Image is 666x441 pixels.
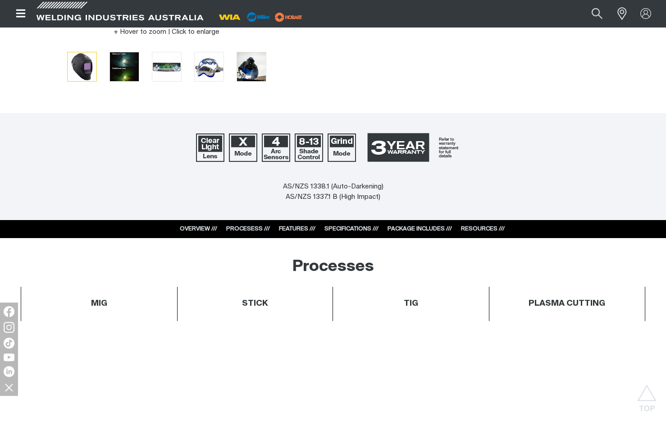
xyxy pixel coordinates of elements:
[1,380,17,395] img: hide socials
[272,14,305,20] a: miller
[404,299,418,309] h4: TIG
[637,385,657,405] button: Scroll to top
[110,52,139,81] img: Digital Infinity - Black
[570,4,612,24] input: Product name or item number...
[195,52,224,81] img: Digital Infinity - Black
[237,52,266,82] button: Go to slide 5
[109,52,139,82] button: Go to slide 2
[461,226,505,232] a: RESOURCES ///
[262,133,290,162] img: 4 Arc Sensors
[360,129,470,166] a: 3 Year Warranty
[91,299,107,309] h4: MIG
[283,182,383,202] div: AS/NZS 1338.1 (Auto-Darkening) AS/NZS 1337.1 B (High Impact)
[4,354,14,361] img: YouTube
[180,226,217,232] a: OVERVIEW ///
[194,52,224,82] button: Go to slide 4
[292,257,374,277] h2: Processes
[4,338,14,349] img: TikTok
[328,133,356,162] img: Lens Grind Mode
[4,306,14,317] img: Facebook
[108,27,225,37] button: Hover to zoom | Click to enlarge
[529,299,605,309] h4: PLASMA CUTTING
[237,52,266,81] img: Digital Infinity - Black
[272,10,305,24] img: miller
[295,133,323,162] img: Welding Shade 8-12.5
[324,226,379,232] a: SPECIFICATIONS ///
[4,366,14,377] img: LinkedIn
[229,133,257,162] img: X-Mode Technology
[242,299,268,309] h4: STICK
[152,52,182,82] button: Go to slide 3
[226,226,270,232] a: PROCESESS ///
[582,4,612,24] button: Search products
[67,52,97,82] button: Go to slide 1
[152,52,181,81] img: Digital Infinity - Black
[388,226,452,232] a: PACKAGE INCLUDES ///
[279,226,315,232] a: FEATURES ///
[68,52,96,81] img: Digital Infinity - Black
[4,322,14,333] img: Instagram
[196,133,224,162] img: ClearLight Lens Technology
